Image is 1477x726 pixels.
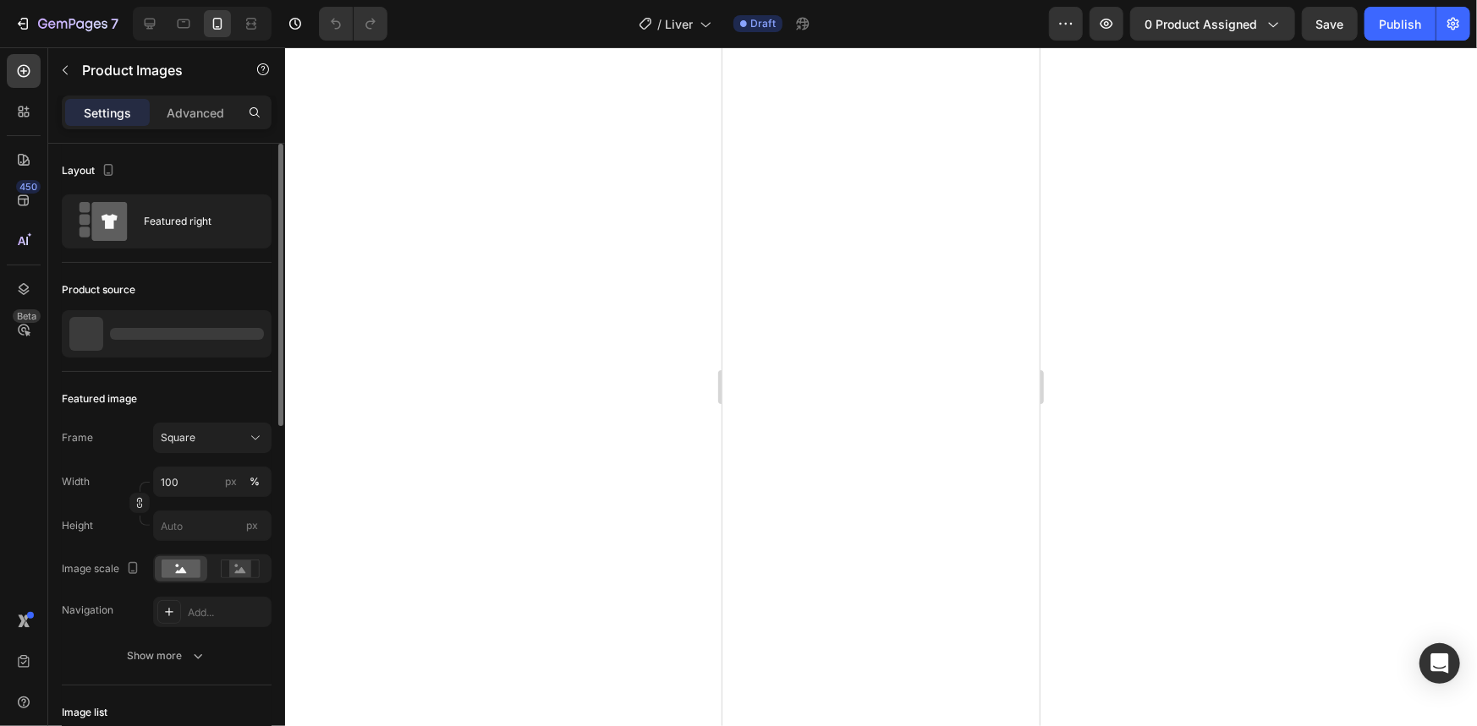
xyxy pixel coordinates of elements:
[62,430,93,445] label: Frame
[13,309,41,323] div: Beta
[1379,15,1421,33] div: Publish
[84,104,131,122] p: Settings
[62,391,137,407] div: Featured image
[750,16,776,31] span: Draft
[62,603,113,618] div: Navigation
[16,180,41,194] div: 450
[62,474,90,489] label: Width
[62,282,135,297] div: Product source
[153,467,272,497] input: px%
[657,15,662,33] span: /
[62,518,93,533] label: Height
[250,474,260,489] div: %
[7,7,126,41] button: 7
[244,472,265,492] button: px
[1145,15,1257,33] span: 0 product assigned
[665,15,693,33] span: Liver
[225,474,237,489] div: px
[62,641,272,671] button: Show more
[153,423,272,453] button: Square
[188,605,267,620] div: Add...
[62,705,107,720] div: Image list
[1316,17,1344,31] span: Save
[1419,643,1460,684] div: Open Intercom Messenger
[722,47,1040,726] iframe: Design area
[1364,7,1436,41] button: Publish
[82,60,226,80] p: Product Images
[167,104,224,122] p: Advanced
[1302,7,1358,41] button: Save
[153,510,272,541] input: px
[1130,7,1295,41] button: 0 product assigned
[111,14,118,34] p: 7
[62,558,143,581] div: Image scale
[161,430,195,445] span: Square
[62,160,118,183] div: Layout
[246,519,258,532] span: px
[221,472,241,492] button: %
[319,7,387,41] div: Undo/Redo
[144,202,247,241] div: Featured right
[128,647,206,664] div: Show more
